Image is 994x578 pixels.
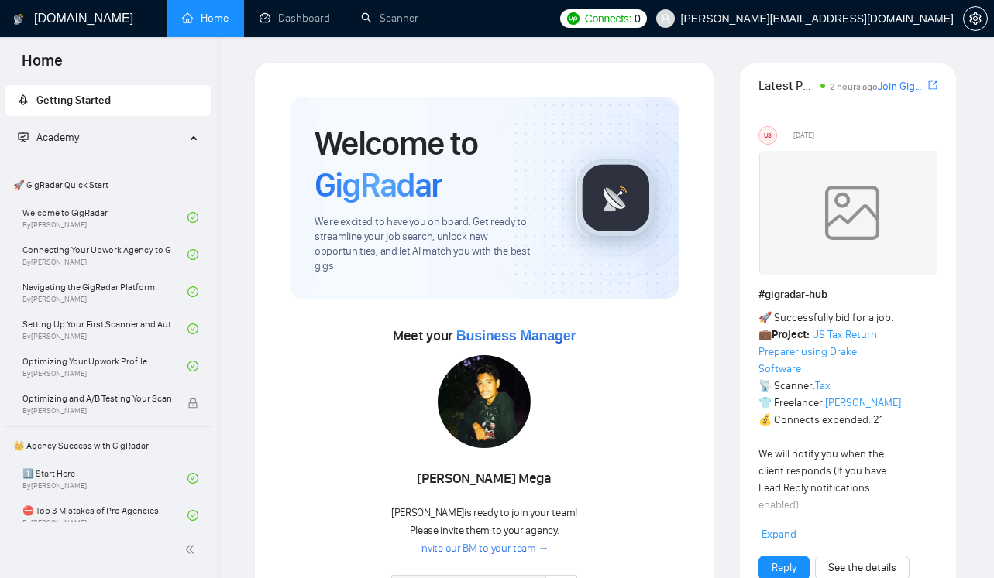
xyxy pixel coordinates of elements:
a: dashboardDashboard [260,12,330,25]
span: 0 [635,10,641,27]
a: Tax [815,379,831,392]
a: Join GigRadar Slack Community [878,78,925,95]
span: [DATE] [793,128,814,142]
span: 2 hours ago [830,81,878,92]
span: check-circle [187,473,198,484]
span: GigRadar [315,164,442,206]
a: Setting Up Your First Scanner and Auto-BidderBy[PERSON_NAME] [22,312,187,346]
img: logo [13,7,24,32]
h1: Welcome to [315,122,552,206]
li: Getting Started [5,85,211,116]
a: export [928,78,937,93]
span: By [PERSON_NAME] [22,406,171,416]
span: rocket [18,94,29,105]
span: user [660,13,671,24]
span: Connects: [585,10,631,27]
a: searchScanner [361,12,418,25]
span: 🚀 GigRadar Quick Start [7,169,209,200]
a: US Tax Return Preparer using Drake Software [758,328,877,375]
a: Optimizing Your Upwork ProfileBy[PERSON_NAME] [22,349,187,383]
span: Please invite them to your agency. [410,524,559,537]
strong: Project: [772,328,810,341]
a: homeHome [182,12,229,25]
img: upwork-logo.png [567,12,580,25]
img: gigradar-logo.png [577,159,655,237]
span: check-circle [187,212,198,223]
div: US [759,127,776,144]
div: [PERSON_NAME] Mega [391,466,577,492]
span: check-circle [187,361,198,371]
a: Invite our BM to your team → [420,542,549,556]
span: fund-projection-screen [18,132,29,142]
img: weqQh+iSagEgQAAAABJRU5ErkJggg== [759,151,945,275]
span: Academy [36,131,79,144]
h1: # gigradar-hub [758,286,937,303]
span: export [928,79,937,91]
span: We're excited to have you on board. Get ready to streamline your job search, unlock new opportuni... [315,215,552,274]
span: double-left [184,542,200,557]
span: Academy [18,131,79,144]
a: Reply [772,559,796,576]
span: [PERSON_NAME] is ready to join your team! [391,506,577,519]
span: Optimizing and A/B Testing Your Scanner for Better Results [22,391,171,406]
span: Home [9,50,75,82]
button: setting [963,6,988,31]
a: Navigating the GigRadar PlatformBy[PERSON_NAME] [22,275,187,309]
img: 1706515628899-dllhost_enLDYgehwZ.png [438,355,531,448]
span: lock [187,398,198,409]
a: Connecting Your Upwork Agency to GigRadarBy[PERSON_NAME] [22,238,187,272]
a: See the details [828,559,896,576]
span: check-circle [187,323,198,334]
a: ⛔ Top 3 Mistakes of Pro AgenciesBy[PERSON_NAME] [22,498,187,532]
iframe: Intercom live chat [941,525,979,563]
span: Business Manager [456,328,576,344]
span: check-circle [187,286,198,297]
a: 1️⃣ Start HereBy[PERSON_NAME] [22,461,187,495]
a: setting [963,12,988,25]
span: Getting Started [36,94,111,107]
a: Welcome to GigRadarBy[PERSON_NAME] [22,200,187,234]
span: check-circle [187,249,198,260]
span: Latest Posts from the GigRadar Community [758,76,816,95]
span: Expand [762,528,796,541]
span: Meet your [393,327,576,344]
span: 👑 Agency Success with GigRadar [7,430,209,461]
span: check-circle [187,510,198,521]
a: [PERSON_NAME] [825,396,901,409]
